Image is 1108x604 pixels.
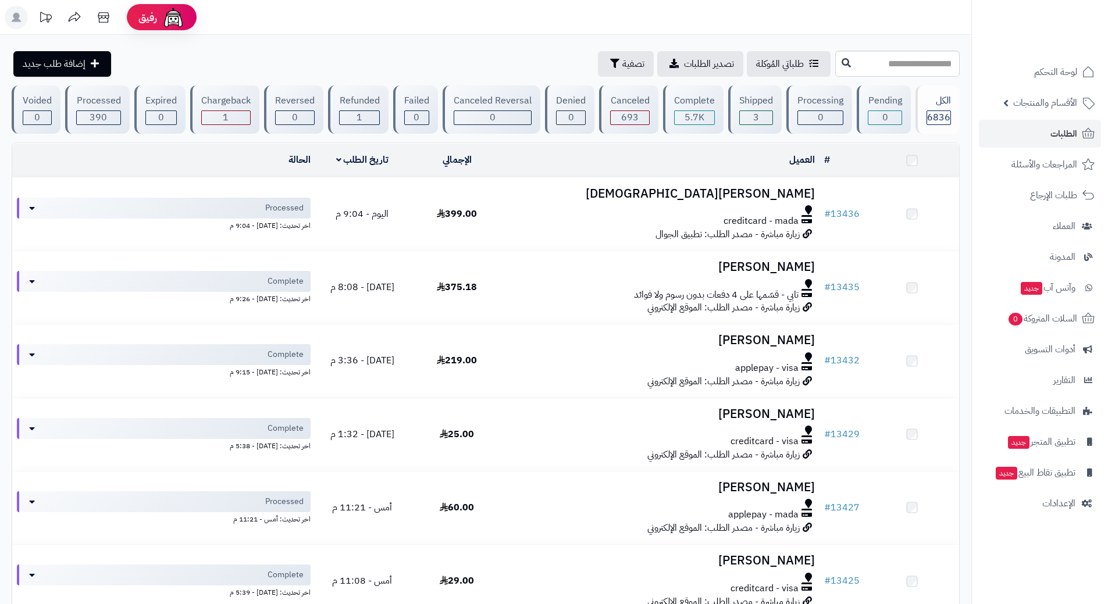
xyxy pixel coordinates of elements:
a: Processed 390 [63,85,131,134]
a: #13435 [824,280,860,294]
span: اليوم - 9:04 م [336,207,389,221]
a: Pending 0 [854,85,913,134]
span: 0 [818,110,824,124]
a: Voided 0 [9,85,63,134]
span: الإعدادات [1042,495,1075,512]
a: Chargeback 1 [188,85,262,134]
span: creditcard - visa [731,435,799,448]
span: 0 [292,110,298,124]
span: لوحة التحكم [1034,64,1077,80]
span: إضافة طلب جديد [23,57,85,71]
span: تصدير الطلبات [684,57,734,71]
span: وآتس آب [1020,280,1075,296]
a: تاريخ الطلب [336,153,389,167]
span: Processed [265,496,304,507]
span: 5.7K [685,110,704,124]
div: اخر تحديث: [DATE] - 9:15 م [17,365,311,377]
a: تصدير الطلبات [657,51,743,77]
a: الحالة [288,153,311,167]
a: أدوات التسويق [979,335,1101,363]
a: التقارير [979,366,1101,394]
div: 0 [146,111,176,124]
span: طلباتي المُوكلة [756,57,804,71]
img: logo-2.png [1029,9,1097,33]
span: التطبيقات والخدمات [1004,403,1075,419]
a: تطبيق المتجرجديد [979,428,1101,456]
a: #13425 [824,574,860,588]
span: [DATE] - 1:32 م [330,427,394,441]
span: applepay - mada [728,508,799,521]
span: 25.00 [440,427,474,441]
span: 399.00 [437,207,477,221]
span: applepay - visa [735,362,799,375]
a: Canceled 693 [597,85,660,134]
span: 6836 [927,110,950,124]
span: العملاء [1053,218,1075,234]
a: طلبات الإرجاع [979,181,1101,209]
a: Failed 0 [391,85,440,134]
div: 0 [798,111,843,124]
span: 1 [223,110,229,124]
h3: [PERSON_NAME] [509,260,815,274]
div: 3 [740,111,772,124]
span: جديد [996,467,1017,480]
span: 693 [621,110,639,124]
div: اخر تحديث: [DATE] - 9:26 م [17,292,311,304]
span: 390 [90,110,107,124]
h3: [PERSON_NAME] [509,554,815,567]
div: Reversed [275,94,315,108]
span: # [824,353,831,367]
span: 0 [1008,312,1023,326]
span: 0 [882,110,888,124]
span: creditcard - visa [731,582,799,595]
a: #13436 [824,207,860,221]
a: Expired 0 [132,85,188,134]
div: 390 [77,111,120,124]
a: الإجمالي [443,153,472,167]
div: اخر تحديث: أمس - 11:21 م [17,512,311,524]
span: 0 [158,110,164,124]
span: أدوات التسويق [1025,341,1075,358]
div: Chargeback [201,94,251,108]
div: الكل [927,94,951,108]
span: زيارة مباشرة - مصدر الطلب: الموقع الإلكتروني [647,301,800,314]
a: لوحة التحكم [979,58,1101,86]
a: المراجعات والأسئلة [979,151,1101,178]
a: السلات المتروكة0 [979,305,1101,333]
a: Canceled Reversal 0 [440,85,543,134]
span: 1 [357,110,362,124]
span: [DATE] - 3:36 م [330,353,394,367]
div: Pending [868,94,902,108]
h3: [PERSON_NAME] [509,334,815,347]
span: أمس - 11:21 م [332,501,392,514]
div: 0 [557,111,585,124]
a: الطلبات [979,120,1101,148]
span: # [824,427,831,441]
span: تطبيق نقاط البيع [995,464,1075,481]
span: جديد [1008,436,1029,449]
span: زيارة مباشرة - مصدر الطلب: تطبيق الجوال [655,227,800,241]
div: Expired [145,94,177,108]
a: Denied 0 [543,85,597,134]
h3: [PERSON_NAME] [509,408,815,421]
span: 219.00 [437,353,477,367]
span: Complete [268,423,304,434]
div: 0 [405,111,429,124]
span: creditcard - mada [724,215,799,228]
a: Complete 5.7K [661,85,726,134]
a: الكل6836 [913,85,962,134]
h3: [PERSON_NAME] [509,481,815,494]
div: Canceled [610,94,649,108]
a: وآتس آبجديد [979,274,1101,302]
span: [DATE] - 8:08 م [330,280,394,294]
div: Voided [23,94,52,108]
div: 0 [23,111,51,124]
a: التطبيقات والخدمات [979,397,1101,425]
a: Refunded 1 [326,85,390,134]
span: أمس - 11:08 م [332,574,392,588]
span: Processed [265,202,304,214]
span: المدونة [1050,249,1075,265]
div: 0 [454,111,531,124]
span: 60.00 [440,501,474,514]
div: 0 [276,111,314,124]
